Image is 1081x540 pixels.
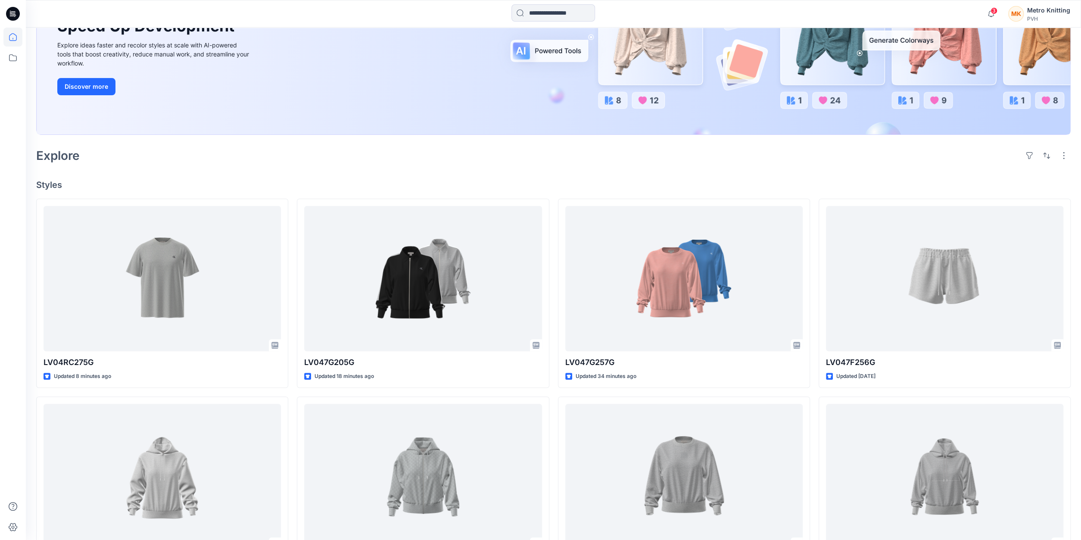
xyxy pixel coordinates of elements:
[57,78,251,95] a: Discover more
[826,356,1063,368] p: LV047F256G
[1008,6,1024,22] div: MK
[44,206,281,351] a: LV04RC275G
[304,356,542,368] p: LV047G205G
[565,356,803,368] p: LV047G257G
[836,372,875,381] p: Updated [DATE]
[315,372,374,381] p: Updated 18 minutes ago
[565,206,803,351] a: LV047G257G
[304,206,542,351] a: LV047G205G
[826,206,1063,351] a: LV047F256G
[1027,5,1070,16] div: Metro Knitting
[57,78,115,95] button: Discover more
[36,149,80,162] h2: Explore
[991,7,997,14] span: 3
[576,372,636,381] p: Updated 34 minutes ago
[44,356,281,368] p: LV04RC275G
[57,41,251,68] div: Explore ideas faster and recolor styles at scale with AI-powered tools that boost creativity, red...
[1027,16,1070,22] div: PVH
[54,372,111,381] p: Updated 8 minutes ago
[36,180,1071,190] h4: Styles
